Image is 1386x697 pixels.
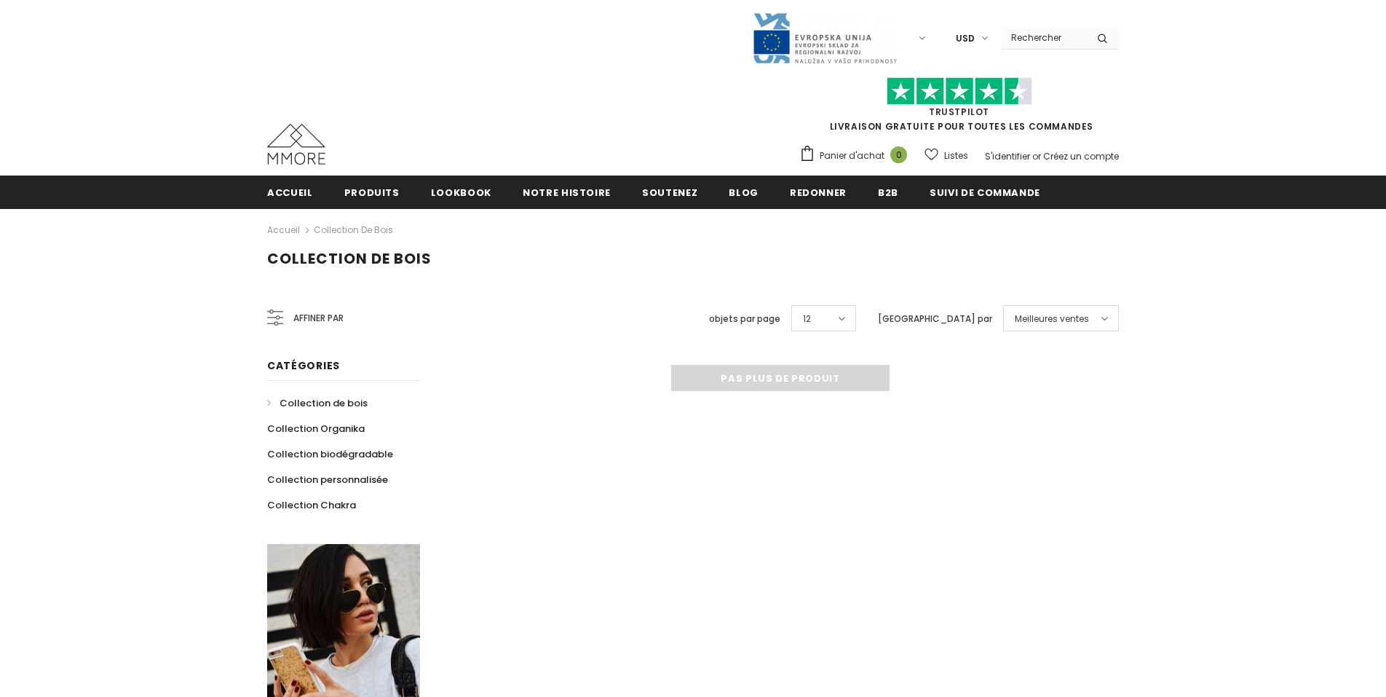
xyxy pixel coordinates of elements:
a: Notre histoire [523,176,611,208]
span: 0 [890,146,907,163]
a: Blog [729,176,759,208]
span: Panier d'achat [820,149,884,163]
span: Produits [344,186,400,200]
a: S'identifier [985,150,1030,162]
input: Search Site [1002,27,1086,48]
span: Redonner [790,186,847,200]
a: Créez un compte [1043,150,1119,162]
a: Suivi de commande [930,176,1040,208]
a: Collection biodégradable [267,441,393,467]
span: LIVRAISON GRATUITE POUR TOUTES LES COMMANDES [799,84,1119,133]
span: Collection biodégradable [267,447,393,461]
span: Affiner par [293,310,344,326]
a: Accueil [267,221,300,239]
a: Collection Chakra [267,492,356,518]
span: Meilleures ventes [1015,312,1089,326]
a: soutenez [642,176,697,208]
span: Notre histoire [523,186,611,200]
a: Accueil [267,176,313,208]
span: USD [956,31,975,46]
span: Collection de bois [280,396,368,410]
span: Blog [729,186,759,200]
a: B2B [878,176,898,208]
span: or [1032,150,1041,162]
span: Listes [944,149,968,163]
span: Collection Chakra [267,498,356,512]
a: TrustPilot [929,106,989,118]
a: Collection personnalisée [267,467,388,492]
label: objets par page [709,312,780,326]
span: 12 [803,312,811,326]
img: Faites confiance aux étoiles pilotes [887,77,1032,106]
span: Collection personnalisée [267,473,388,487]
a: Panier d'achat 0 [799,145,914,167]
span: Catégories [267,358,340,373]
span: Suivi de commande [930,186,1040,200]
label: [GEOGRAPHIC_DATA] par [878,312,992,326]
span: B2B [878,186,898,200]
a: Redonner [790,176,847,208]
a: Javni Razpis [752,31,898,44]
a: Lookbook [431,176,491,208]
span: Collection Organika [267,422,365,436]
img: Cas MMORE [267,124,325,165]
span: Accueil [267,186,313,200]
span: Collection de bois [267,248,432,269]
img: Javni Razpis [752,12,898,65]
span: soutenez [642,186,697,200]
a: Collection Organika [267,416,365,441]
a: Collection de bois [314,224,393,236]
a: Collection de bois [267,390,368,416]
a: Produits [344,176,400,208]
a: Listes [924,143,968,168]
span: Lookbook [431,186,491,200]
